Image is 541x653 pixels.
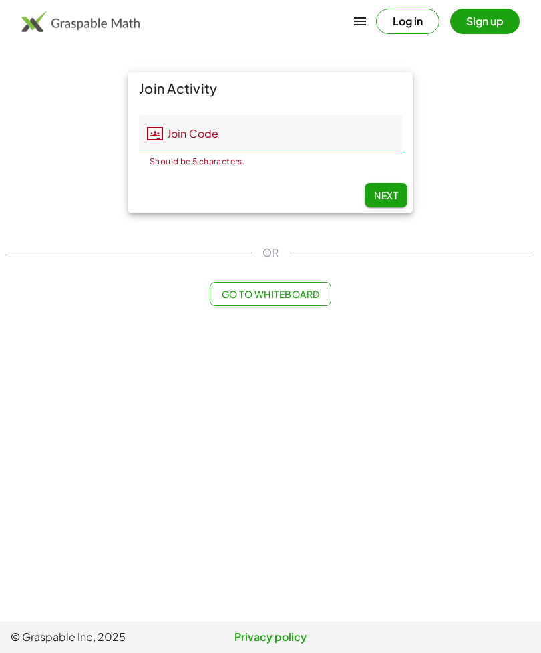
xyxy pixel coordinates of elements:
div: Should be 5 characters. [150,158,391,166]
span: Go to Whiteboard [221,288,319,300]
span: © Graspable Inc, 2025 [11,629,184,645]
button: Go to Whiteboard [210,282,331,306]
span: Next [374,189,398,201]
button: Log in [376,9,439,34]
span: OR [262,245,279,261]
button: Sign up [450,9,520,34]
div: Join Activity [128,72,413,104]
a: Privacy policy [184,629,357,645]
button: Next [365,183,407,207]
